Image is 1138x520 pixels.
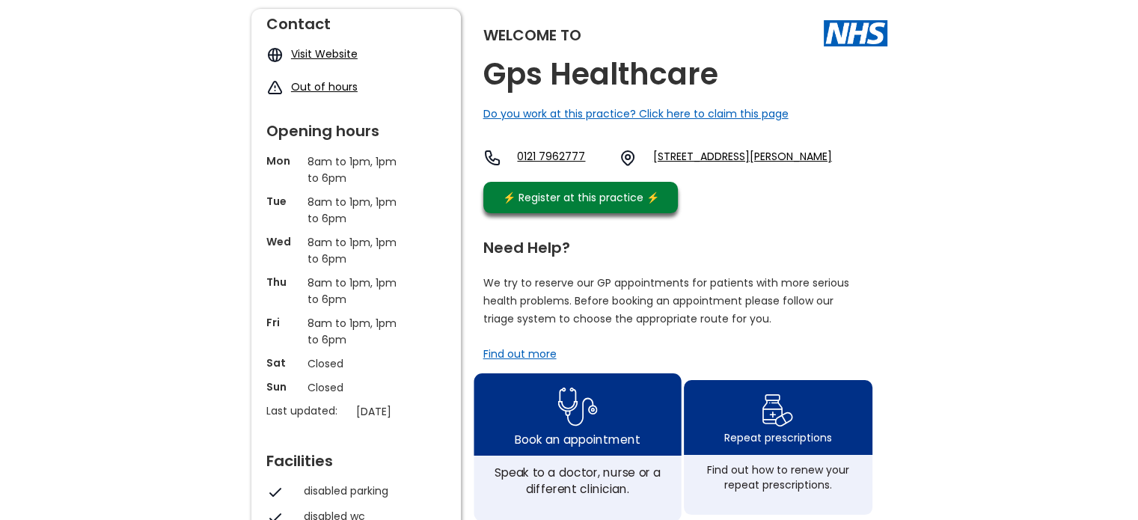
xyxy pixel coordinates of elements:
[308,355,405,372] p: Closed
[291,79,358,94] a: Out of hours
[308,379,405,396] p: Closed
[266,79,284,97] img: exclamation icon
[356,403,453,420] p: [DATE]
[308,234,405,267] p: 8am to 1pm, 1pm to 6pm
[762,391,794,430] img: repeat prescription icon
[557,382,597,431] img: book appointment icon
[483,106,789,121] a: Do you work at this practice? Click here to claim this page
[619,149,637,167] img: practice location icon
[266,9,446,31] div: Contact
[266,234,300,249] p: Wed
[483,274,850,328] p: We try to reserve our GP appointments for patients with more serious health problems. Before book...
[266,315,300,330] p: Fri
[684,380,872,515] a: repeat prescription iconRepeat prescriptionsFind out how to renew your repeat prescriptions.
[653,149,832,167] a: [STREET_ADDRESS][PERSON_NAME]
[517,149,607,167] a: 0121 7962777
[266,446,446,468] div: Facilities
[291,46,358,61] a: Visit Website
[266,153,300,168] p: Mon
[266,355,300,370] p: Sat
[483,346,557,361] a: Find out more
[266,275,300,290] p: Thu
[483,149,501,167] img: telephone icon
[308,153,405,186] p: 8am to 1pm, 1pm to 6pm
[308,315,405,348] p: 8am to 1pm, 1pm to 6pm
[824,20,887,46] img: The NHS logo
[483,58,718,91] h2: Gps Healthcare
[691,462,865,492] div: Find out how to renew your repeat prescriptions.
[308,194,405,227] p: 8am to 1pm, 1pm to 6pm
[483,182,678,213] a: ⚡️ Register at this practice ⚡️
[266,46,284,64] img: globe icon
[266,379,300,394] p: Sun
[483,28,581,43] div: Welcome to
[495,189,667,206] div: ⚡️ Register at this practice ⚡️
[482,464,673,497] div: Speak to a doctor, nurse or a different clinician.
[515,430,640,447] div: Book an appointment
[483,233,872,255] div: Need Help?
[308,275,405,308] p: 8am to 1pm, 1pm to 6pm
[304,483,438,498] div: disabled parking
[266,116,446,138] div: Opening hours
[266,194,300,209] p: Tue
[724,430,832,445] div: Repeat prescriptions
[266,403,349,418] p: Last updated:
